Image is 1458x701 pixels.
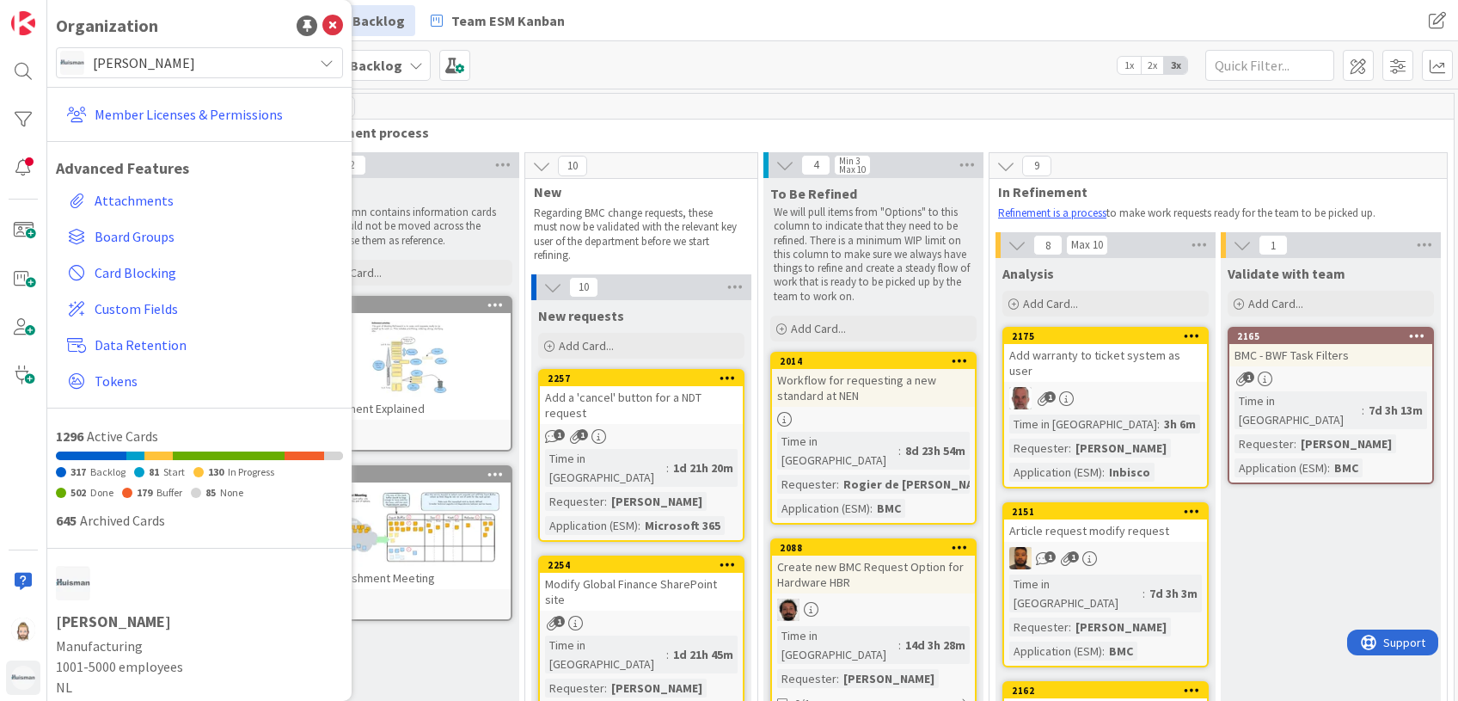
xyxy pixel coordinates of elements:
span: : [1143,584,1145,603]
span: Add Card... [1248,296,1303,311]
div: [PERSON_NAME] [839,669,939,688]
a: Data Retention [60,329,343,360]
span: [PERSON_NAME] [93,51,304,75]
div: Max 10 [1071,241,1103,249]
span: : [1157,415,1160,434]
div: Requester [777,475,836,494]
span: 1 [1259,235,1288,255]
span: 8 [1033,235,1063,255]
div: Time in [GEOGRAPHIC_DATA] [1009,575,1143,612]
span: Start [163,465,185,478]
span: : [1102,463,1105,482]
h1: [PERSON_NAME] [56,613,343,630]
div: 542 [315,469,511,481]
p: to make work requests ready for the team to be picked up. [998,206,1428,220]
span: 1 [1044,391,1056,403]
span: Team ESM Kanban [451,10,565,31]
span: 3x [1164,57,1187,74]
span: : [1069,618,1071,636]
div: Requester [777,669,836,688]
img: DM [1009,547,1032,569]
div: 2088 [780,542,975,554]
div: Modify Global Finance SharePoint site [540,573,743,611]
div: Archived Cards [56,510,343,531]
a: Tokens [60,366,343,397]
div: Application (ESM) [1009,463,1102,482]
span: Custom Fields [95,298,336,319]
div: 540 [315,299,511,311]
a: Team ESM Kanban [420,5,575,36]
div: 2014 [780,355,975,367]
span: : [1362,401,1364,420]
div: 2254 [540,557,743,573]
span: None [220,486,243,499]
div: 540Refinement Explained [308,298,511,420]
div: Time in [GEOGRAPHIC_DATA] [545,449,666,487]
span: Backlog [90,465,126,478]
span: 1 [554,429,565,440]
span: : [870,499,873,518]
div: Add a 'cancel' button for a NDT request [540,386,743,424]
div: 542 [308,467,511,483]
div: 2165 [1237,330,1432,342]
span: Validate with team [1228,265,1345,282]
span: 502 [70,486,86,499]
span: 10 [569,277,598,298]
span: 179 [137,486,152,499]
div: 540 [308,298,511,313]
span: : [666,458,669,477]
p: This column contains information cards that should not be moved across the board. Use them as ref... [309,206,509,248]
span: Buffer [156,486,182,499]
div: 2165BMC - BWF Task Filters [1229,329,1432,366]
span: In Progress [228,465,274,478]
span: : [898,636,901,655]
div: Min 3 [839,157,860,165]
div: [PERSON_NAME] [1071,439,1171,458]
span: NL [56,677,343,698]
div: DM [1004,547,1207,569]
input: Quick Filter... [1205,50,1334,81]
span: : [1327,458,1330,477]
img: avatar [11,666,35,690]
span: 130 [208,465,224,478]
div: Application (ESM) [777,499,870,518]
div: Requester [545,492,604,511]
span: 317 [70,465,86,478]
div: 2151 [1004,504,1207,520]
span: Analysis [1002,265,1054,282]
span: Manufacturing [56,636,343,656]
div: Application (ESM) [545,516,638,535]
span: Refinement process [302,124,1432,141]
span: 9 [1022,156,1051,176]
div: Requester [545,679,604,698]
div: Time in [GEOGRAPHIC_DATA] [777,626,898,664]
div: 1d 21h 45m [669,645,738,664]
span: 1 [577,429,588,440]
div: Article request modify request [1004,520,1207,542]
span: 645 [56,512,77,529]
span: 85 [205,486,216,499]
div: BMC [1330,458,1363,477]
span: : [1294,434,1296,453]
div: Time in [GEOGRAPHIC_DATA] [1234,391,1362,429]
div: Requester [1009,439,1069,458]
div: Rogier de [PERSON_NAME] [839,475,997,494]
div: Create new BMC Request Option for Hardware HBR [772,556,975,593]
div: 2257 [540,371,743,386]
span: : [898,441,901,460]
div: [PERSON_NAME] [607,492,707,511]
span: Board Groups [95,226,336,247]
div: 2175Add warranty to ticket system as user [1004,329,1207,382]
div: Time in [GEOGRAPHIC_DATA] [545,636,666,673]
span: Card Blocking [95,262,336,283]
span: Add Card... [327,265,382,280]
span: New requests [538,307,624,324]
span: : [1102,642,1105,661]
div: Time in [GEOGRAPHIC_DATA] [1009,415,1157,434]
img: AC [777,599,799,621]
span: 1 [1068,551,1079,563]
div: Microsoft 365 [640,516,725,535]
span: 4 [801,155,830,175]
a: Board Groups [60,221,343,252]
div: Active Cards [56,426,343,446]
